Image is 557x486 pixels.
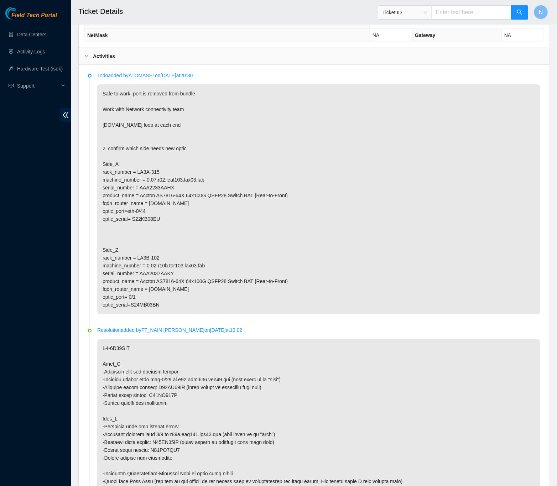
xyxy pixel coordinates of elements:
[97,326,540,334] p: Resolution added by FT_NAIN [PERSON_NAME] on [DATE] at 19:02
[415,32,436,38] span: Gateway
[79,48,550,64] div: Activities
[517,9,522,16] span: search
[9,83,14,88] span: read
[60,109,71,122] span: double-left
[17,79,59,93] span: Support
[534,5,548,19] button: N
[373,32,379,38] span: NA
[5,7,36,20] img: Akamai Technologies
[97,72,540,79] p: Todo added by ATOMASET on [DATE] at 20:30
[5,13,57,22] a: Akamai TechnologiesField Tech Portal
[11,12,57,19] span: Field Tech Portal
[539,8,543,17] span: N
[382,7,427,18] span: Ticket ID
[84,54,89,58] span: right
[17,66,63,72] a: Hardware Test (isok)
[93,52,115,60] b: Activities
[87,32,108,38] span: NetMask
[432,5,511,20] input: Enter text here...
[17,49,45,54] a: Activity Logs
[97,84,540,314] p: Safe to work, port is removed from bundle Work with Network connectivity team [DOMAIN_NAME] loop ...
[17,32,46,37] a: Data Centers
[511,5,528,20] button: search
[504,32,511,38] span: NA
